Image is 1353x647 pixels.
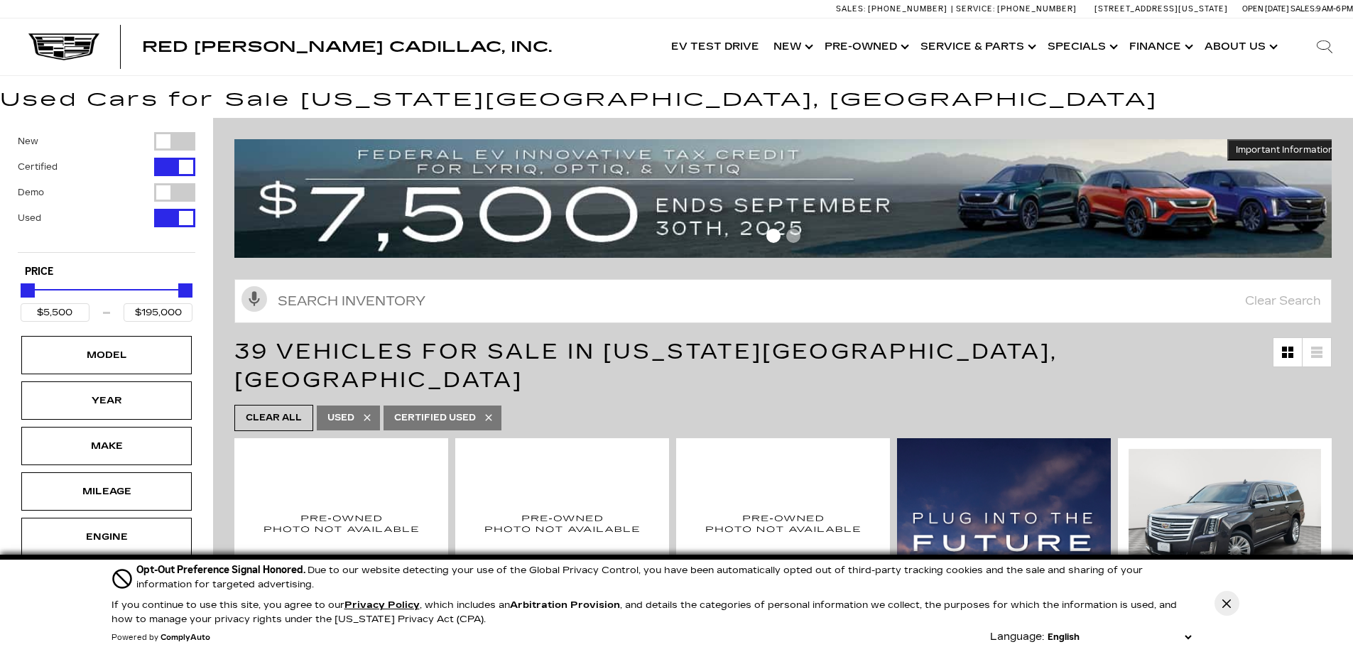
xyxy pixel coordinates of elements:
div: Mileage [71,484,142,499]
button: Important Information [1227,139,1342,161]
input: Maximum [124,303,192,322]
a: Finance [1122,18,1197,75]
span: Sales: [1290,4,1316,13]
strong: Arbitration Provision [510,599,620,611]
label: New [18,134,38,148]
a: Service: [PHONE_NUMBER] [951,5,1080,13]
div: Engine [71,529,142,545]
div: Minimum Price [21,283,35,298]
div: EngineEngine [21,518,192,556]
span: Red [PERSON_NAME] Cadillac, Inc. [142,38,552,55]
span: Go to slide 1 [766,229,781,243]
a: About Us [1197,18,1282,75]
a: Pre-Owned [817,18,913,75]
a: ComplyAuto [161,634,210,642]
label: Used [18,211,41,225]
div: MakeMake [21,427,192,465]
a: Service & Parts [913,18,1040,75]
a: Privacy Policy [344,599,420,611]
label: Certified [18,160,58,174]
select: Language Select [1044,630,1195,644]
a: Red [PERSON_NAME] Cadillac, Inc. [142,40,552,54]
span: Service: [956,4,995,13]
span: Certified Used [394,409,476,427]
a: New [766,18,817,75]
div: MileageMileage [21,472,192,511]
span: 9 AM-6 PM [1316,4,1353,13]
input: Minimum [21,303,89,322]
img: 2016 Cadillac Escalade ESV NA [1129,449,1321,593]
img: 2020 Cadillac XT4 Premium Luxury [687,449,879,597]
div: ModelModel [21,336,192,374]
span: Sales: [836,4,866,13]
div: Powered by [112,634,210,642]
div: Make [71,438,142,454]
div: Year [71,393,142,408]
div: Model [71,347,142,363]
svg: Click to toggle on voice search [241,286,267,312]
img: Cadillac Dark Logo with Cadillac White Text [28,33,99,60]
div: Filter by Vehicle Type [18,132,195,252]
div: Price [21,278,192,322]
a: [STREET_ADDRESS][US_STATE] [1094,4,1228,13]
div: Maximum Price [178,283,192,298]
div: Language: [990,632,1044,642]
img: vrp-tax-ending-august-version [234,139,1342,258]
label: Demo [18,185,44,200]
span: 39 Vehicles for Sale in [US_STATE][GEOGRAPHIC_DATA], [GEOGRAPHIC_DATA] [234,339,1058,393]
input: Search Inventory [234,279,1332,323]
span: Important Information [1236,144,1334,156]
h5: Price [25,266,188,278]
img: 2020 Cadillac XT4 Premium Luxury [466,449,658,597]
span: [PHONE_NUMBER] [997,4,1077,13]
a: Sales: [PHONE_NUMBER] [836,5,951,13]
button: Close Button [1215,591,1239,616]
span: Used [327,409,354,427]
div: YearYear [21,381,192,420]
span: Clear All [246,409,302,427]
div: Due to our website detecting your use of the Global Privacy Control, you have been automatically ... [136,562,1195,592]
span: [PHONE_NUMBER] [868,4,947,13]
span: Go to slide 2 [786,229,800,243]
span: Open [DATE] [1242,4,1289,13]
a: Specials [1040,18,1122,75]
p: If you continue to use this site, you agree to our , which includes an , and details the categori... [112,599,1177,625]
span: Opt-Out Preference Signal Honored . [136,564,308,576]
img: 2011 Cadillac DTS Platinum Collection [245,449,438,597]
a: EV Test Drive [664,18,766,75]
